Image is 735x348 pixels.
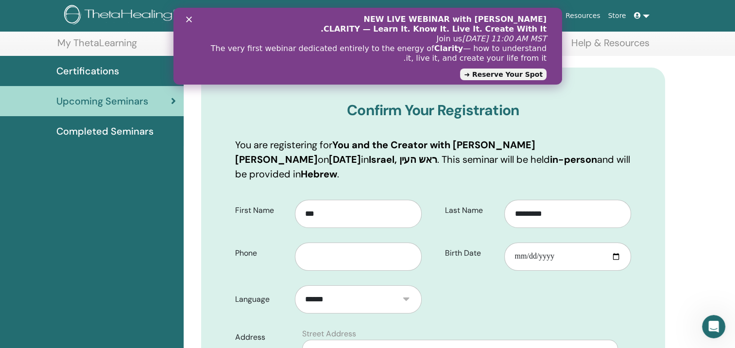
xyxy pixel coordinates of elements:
b: You and the Creator with [PERSON_NAME] [PERSON_NAME] [235,139,535,166]
a: Store [604,7,630,25]
a: Success Stories [501,7,562,25]
label: Last Name [438,201,505,220]
label: Birth Date [438,244,505,262]
a: Courses & Seminars [375,7,452,25]
b: Clarity [261,36,290,45]
img: logo.png [64,5,180,27]
label: Phone [228,244,295,262]
label: Language [228,290,295,309]
label: First Name [228,201,295,220]
b: Israel, ראש העין [369,153,437,166]
label: Street Address [302,328,356,340]
span: Completed Seminars [56,124,154,139]
iframe: Intercom live chat באנר [173,8,562,85]
p: You are registering for on in . This seminar will be held and will be provided in . [235,138,631,181]
span: Upcoming Seminars [56,94,148,108]
a: Certification [451,7,500,25]
b: Hebrew [301,168,337,180]
i: [DATE] 11:00 AM MST [289,26,373,35]
iframe: Intercom live chat [702,315,725,338]
a: About [347,7,375,25]
a: Reserve Your Spot ➜ [287,61,373,72]
div: סגור [9,9,18,15]
a: My ThetaLearning [57,37,137,56]
b: [DATE] [329,153,361,166]
h3: Confirm Your Registration [235,102,631,119]
label: Address [228,328,296,347]
b: in-person [550,153,597,166]
a: Resources [562,7,604,25]
span: Certifications [56,64,119,78]
a: Help & Resources [571,37,650,56]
